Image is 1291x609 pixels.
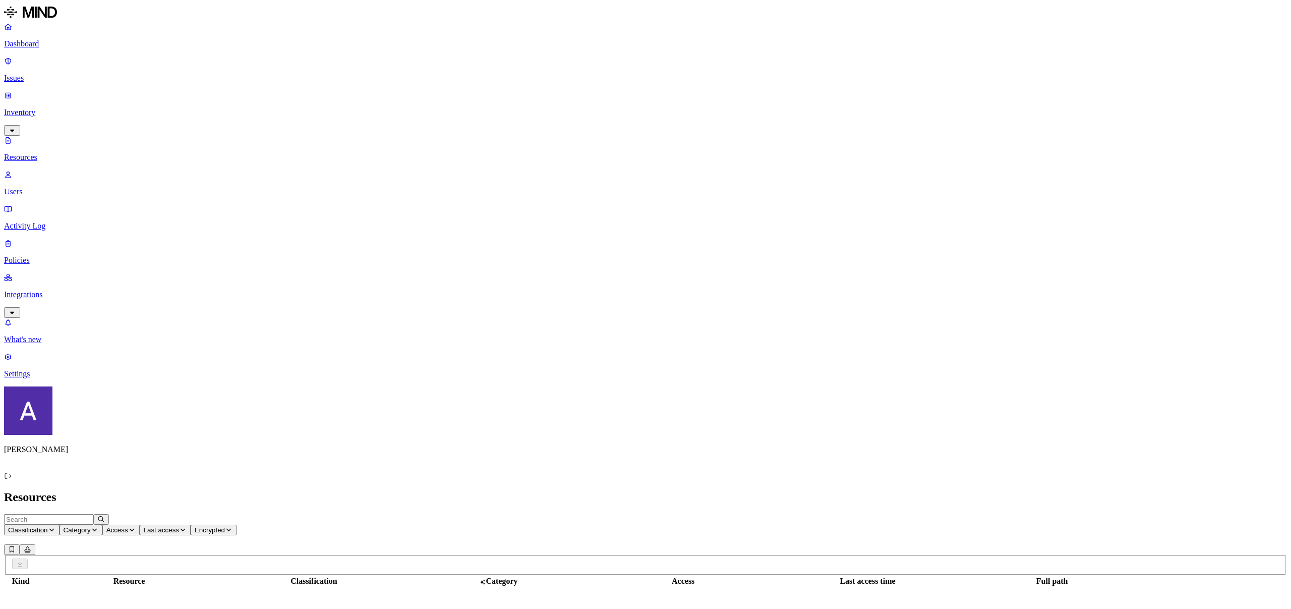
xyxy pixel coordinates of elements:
[4,386,52,435] img: Avigail Bronznick
[4,153,1287,162] p: Resources
[38,577,220,586] div: Resource
[222,577,405,586] div: Classification
[64,526,91,534] span: Category
[8,526,48,534] span: Classification
[4,4,57,20] img: MIND
[4,273,1287,316] a: Integrations
[4,222,1287,231] p: Activity Log
[4,239,1287,265] a: Policies
[4,136,1287,162] a: Resources
[4,318,1287,344] a: What's new
[4,490,1287,504] h2: Resources
[592,577,775,586] div: Access
[4,187,1287,196] p: Users
[195,526,225,534] span: Encrypted
[4,369,1287,378] p: Settings
[4,352,1287,378] a: Settings
[961,577,1143,586] div: Full path
[4,514,93,525] input: Search
[4,170,1287,196] a: Users
[6,577,36,586] div: Kind
[4,335,1287,344] p: What's new
[4,39,1287,48] p: Dashboard
[486,577,517,585] span: Category
[4,290,1287,299] p: Integrations
[4,57,1287,83] a: Issues
[4,4,1287,22] a: MIND
[144,526,179,534] span: Last access
[777,577,959,586] div: Last access time
[4,74,1287,83] p: Issues
[4,108,1287,117] p: Inventory
[4,91,1287,134] a: Inventory
[106,526,128,534] span: Access
[4,256,1287,265] p: Policies
[4,204,1287,231] a: Activity Log
[4,22,1287,48] a: Dashboard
